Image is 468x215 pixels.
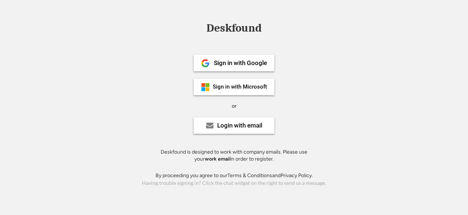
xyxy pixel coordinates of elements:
[281,172,313,179] a: Privacy Policy.
[214,60,267,66] div: Sign in with Google
[201,59,210,68] img: 1024px-Google__G__Logo.svg.png
[213,84,267,90] div: Sign in with Microsoft
[201,83,210,92] img: ms-symbollockup_mssymbol_19.png
[203,22,265,34] div: Deskfound
[232,103,237,110] div: or
[151,148,317,163] div: Deskfound is designed to work with company emails. Please use your in order to register.
[205,156,230,162] strong: work email
[217,122,262,129] div: Login with email
[227,172,272,179] a: Terms & Conditions
[156,172,313,179] div: By proceeding you agree to our and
